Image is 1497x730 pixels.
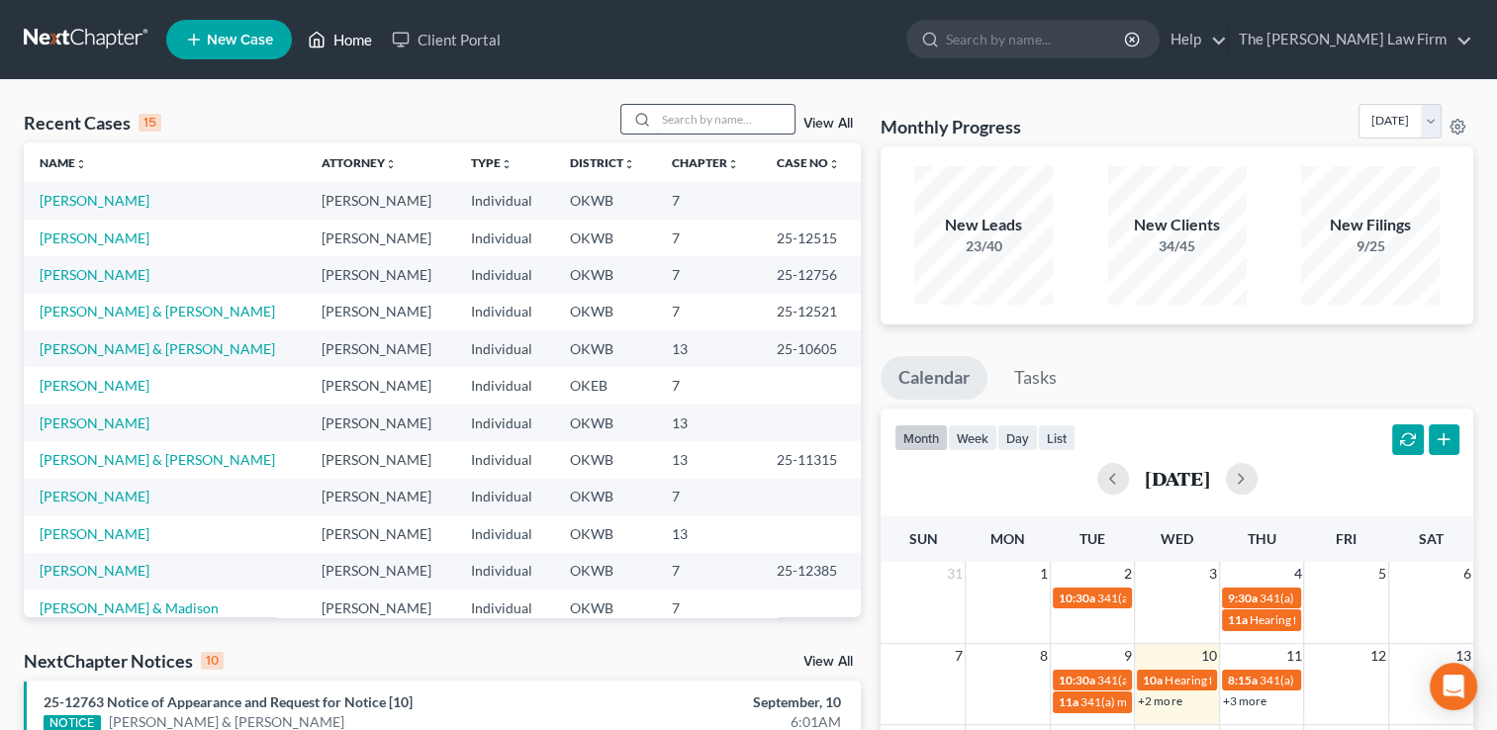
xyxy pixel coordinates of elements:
[1291,562,1303,586] span: 4
[455,441,553,478] td: Individual
[40,303,275,319] a: [PERSON_NAME] & [PERSON_NAME]
[953,644,965,668] span: 7
[996,356,1075,400] a: Tasks
[881,356,987,400] a: Calendar
[656,367,761,404] td: 7
[828,158,840,170] i: unfold_more
[1301,214,1440,236] div: New Filings
[761,256,861,293] td: 25-12756
[455,515,553,552] td: Individual
[589,692,841,712] div: September, 10
[1461,562,1473,586] span: 6
[471,155,513,170] a: Typeunfold_more
[761,441,861,478] td: 25-11315
[656,515,761,552] td: 13
[1038,562,1050,586] span: 1
[1097,591,1288,605] span: 341(a) meeting for [PERSON_NAME]
[946,21,1127,57] input: Search by name...
[1038,424,1076,451] button: list
[24,649,224,673] div: NextChapter Notices
[554,515,657,552] td: OKWB
[201,652,224,670] div: 10
[455,405,553,441] td: Individual
[1199,644,1219,668] span: 10
[656,479,761,515] td: 7
[554,479,657,515] td: OKWB
[656,256,761,293] td: 7
[455,330,553,367] td: Individual
[672,155,739,170] a: Chapterunfold_more
[501,158,513,170] i: unfold_more
[1165,673,1319,687] span: Hearing for [PERSON_NAME]
[1368,644,1388,668] span: 12
[1248,530,1276,547] span: Thu
[455,553,553,590] td: Individual
[1430,663,1477,710] div: Open Intercom Messenger
[777,155,840,170] a: Case Nounfold_more
[656,294,761,330] td: 7
[881,115,1021,138] h3: Monthly Progress
[382,22,511,57] a: Client Portal
[1301,236,1440,256] div: 9/25
[1059,591,1095,605] span: 10:30a
[656,220,761,256] td: 7
[761,220,861,256] td: 25-12515
[1207,562,1219,586] span: 3
[1138,693,1181,708] a: +2 more
[40,192,149,209] a: [PERSON_NAME]
[306,220,455,256] td: [PERSON_NAME]
[554,330,657,367] td: OKWB
[1097,673,1288,687] span: 341(a) meeting for [PERSON_NAME]
[306,256,455,293] td: [PERSON_NAME]
[1059,673,1095,687] span: 10:30a
[1080,694,1376,709] span: 341(a) meeting for [PERSON_NAME] & [PERSON_NAME]
[455,590,553,626] td: Individual
[1079,530,1105,547] span: Tue
[945,562,965,586] span: 31
[948,424,997,451] button: week
[554,553,657,590] td: OKWB
[909,530,938,547] span: Sun
[455,367,553,404] td: Individual
[894,424,948,451] button: month
[306,515,455,552] td: [PERSON_NAME]
[1108,214,1247,236] div: New Clients
[322,155,397,170] a: Attorneyunfold_more
[40,377,149,394] a: [PERSON_NAME]
[554,590,657,626] td: OKWB
[455,182,553,219] td: Individual
[803,655,853,669] a: View All
[40,340,275,357] a: [PERSON_NAME] & [PERSON_NAME]
[1228,673,1258,687] span: 8:15a
[554,294,657,330] td: OKWB
[990,530,1025,547] span: Mon
[554,256,657,293] td: OKWB
[306,294,455,330] td: [PERSON_NAME]
[40,155,87,170] a: Nameunfold_more
[40,599,219,616] a: [PERSON_NAME] & Madison
[554,367,657,404] td: OKEB
[1223,693,1266,708] a: +3 more
[306,590,455,626] td: [PERSON_NAME]
[1161,22,1227,57] a: Help
[1283,644,1303,668] span: 11
[40,229,149,246] a: [PERSON_NAME]
[1419,530,1444,547] span: Sat
[298,22,382,57] a: Home
[139,114,161,132] div: 15
[554,405,657,441] td: OKWB
[75,158,87,170] i: unfold_more
[40,488,149,504] a: [PERSON_NAME]
[997,424,1038,451] button: day
[656,441,761,478] td: 13
[1376,562,1388,586] span: 5
[455,479,553,515] td: Individual
[1161,530,1193,547] span: Wed
[1145,468,1210,489] h2: [DATE]
[306,479,455,515] td: [PERSON_NAME]
[1059,694,1078,709] span: 11a
[570,155,635,170] a: Districtunfold_more
[24,111,161,135] div: Recent Cases
[914,214,1053,236] div: New Leads
[40,451,275,468] a: [PERSON_NAME] & [PERSON_NAME]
